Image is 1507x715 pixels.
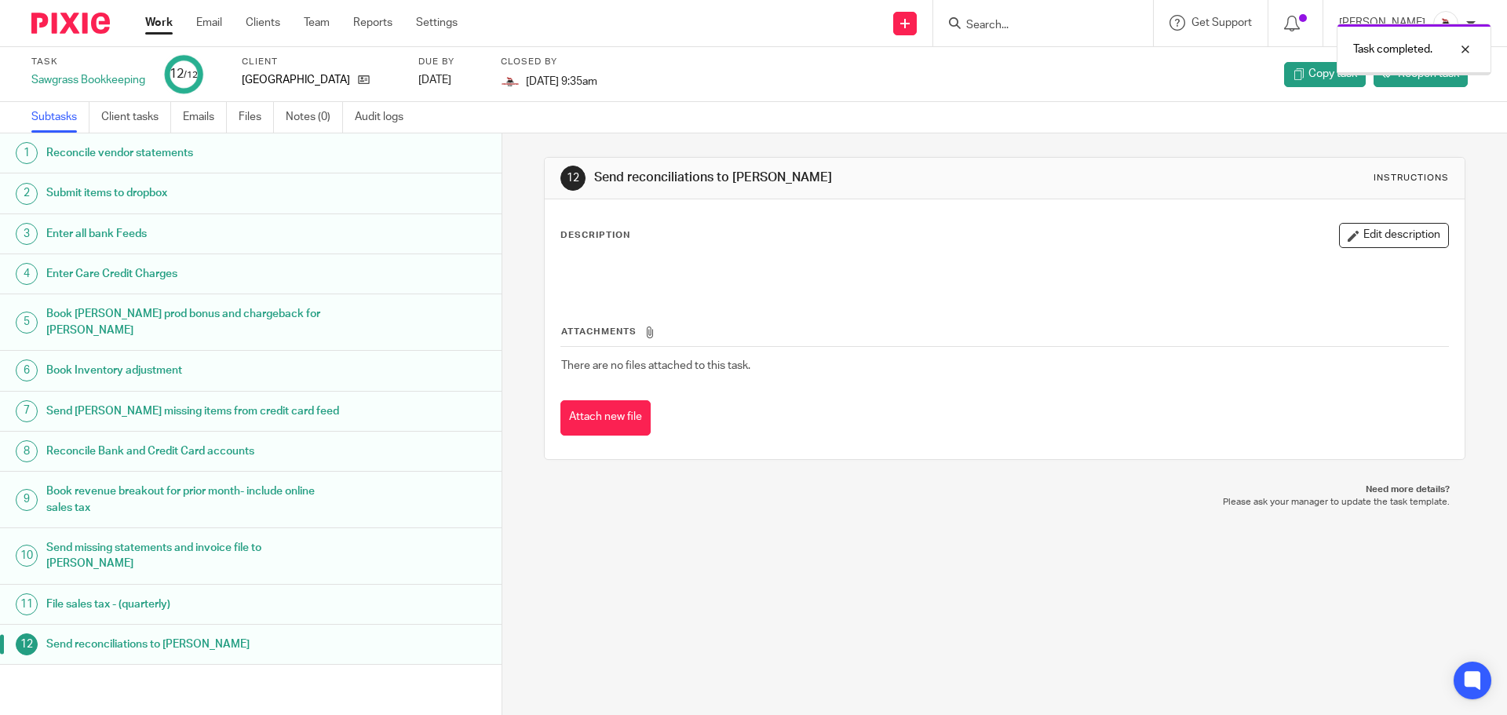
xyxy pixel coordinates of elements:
[46,440,340,463] h1: Reconcile Bank and Credit Card accounts
[16,359,38,381] div: 6
[170,65,198,83] div: 12
[501,56,597,68] label: Closed by
[304,15,330,31] a: Team
[242,72,350,88] p: [GEOGRAPHIC_DATA]
[16,545,38,567] div: 10
[31,13,110,34] img: Pixie
[46,302,340,342] h1: Book [PERSON_NAME] prod bonus and chargeback for [PERSON_NAME]
[46,359,340,382] h1: Book Inventory adjustment
[46,141,340,165] h1: Reconcile vendor statements
[183,102,227,133] a: Emails
[46,536,340,576] h1: Send missing statements and invoice file to [PERSON_NAME]
[16,142,38,164] div: 1
[16,489,38,511] div: 9
[16,223,38,245] div: 3
[46,593,340,616] h1: File sales tax - (quarterly)
[560,229,630,242] p: Description
[16,440,38,462] div: 8
[594,170,1038,186] h1: Send reconciliations to [PERSON_NAME]
[242,56,399,68] label: Client
[246,15,280,31] a: Clients
[1339,223,1449,248] button: Edit description
[560,496,1449,509] p: Please ask your manager to update the task template.
[353,15,392,31] a: Reports
[31,72,145,88] div: Sawgrass Bookkeeping
[561,327,637,336] span: Attachments
[355,102,415,133] a: Audit logs
[526,75,597,86] span: [DATE] 9:35am
[46,181,340,205] h1: Submit items to dropbox
[560,483,1449,496] p: Need more details?
[16,183,38,205] div: 2
[16,400,38,422] div: 7
[416,15,458,31] a: Settings
[31,56,145,68] label: Task
[101,102,171,133] a: Client tasks
[16,263,38,285] div: 4
[418,72,481,88] div: [DATE]
[46,480,340,520] h1: Book revenue breakout for prior month- include online sales tax
[46,222,340,246] h1: Enter all bank Feeds
[184,71,198,79] small: /12
[561,360,750,371] span: There are no files attached to this task.
[145,15,173,31] a: Work
[46,262,340,286] h1: Enter Care Credit Charges
[560,166,586,191] div: 12
[1374,172,1449,184] div: Instructions
[16,633,38,655] div: 12
[560,400,651,436] button: Attach new file
[1353,42,1432,57] p: Task completed.
[196,15,222,31] a: Email
[286,102,343,133] a: Notes (0)
[16,312,38,334] div: 5
[501,72,520,91] img: EtsyProfilePhoto.jpg
[16,593,38,615] div: 11
[31,102,89,133] a: Subtasks
[46,399,340,423] h1: Send [PERSON_NAME] missing items from credit card feed
[418,56,481,68] label: Due by
[1433,11,1458,36] img: EtsyProfilePhoto.jpg
[239,102,274,133] a: Files
[46,633,340,656] h1: Send reconciliations to [PERSON_NAME]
